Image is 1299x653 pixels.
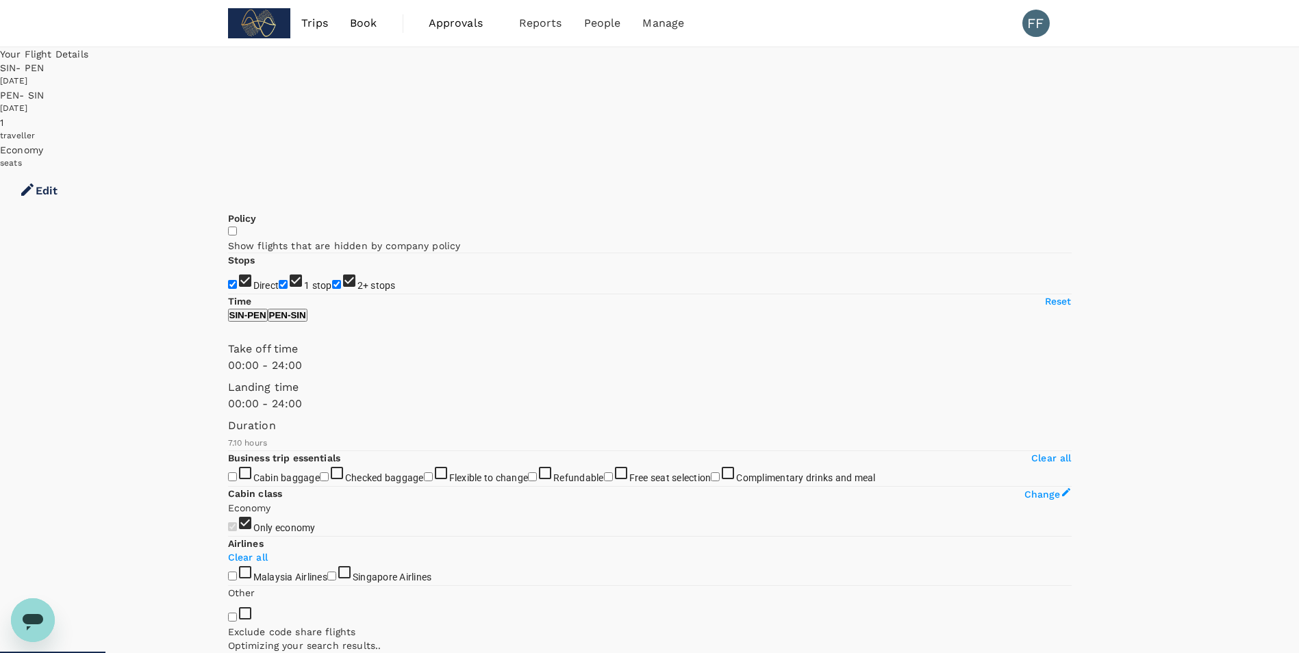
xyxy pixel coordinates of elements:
p: SIN - PEN [229,310,266,320]
span: People [584,15,621,31]
div: FF [1022,10,1050,37]
p: Policy [228,212,1072,225]
strong: Stops [228,255,255,266]
input: Only economy [228,522,237,531]
span: Change [1024,489,1061,500]
span: Direct [253,280,279,291]
input: Flexible to change [424,472,433,481]
p: Show flights that are hidden by company policy [228,239,1072,253]
span: Reports [519,15,562,31]
span: Malaysia Airlines [253,572,327,582]
span: Cabin baggage [253,472,320,483]
span: Manage [642,15,684,31]
span: Flexible to change [449,472,529,483]
span: 1 stop [304,280,332,291]
span: Complimentary drinks and meal [736,472,875,483]
p: Duration [228,418,1072,434]
input: 2+ stops [332,280,341,289]
input: Refundable [528,472,537,481]
span: 00:00 - 24:00 [228,359,303,372]
p: Landing time [228,379,1072,396]
span: Singapore Airlines [353,572,432,582]
p: Time [228,294,252,308]
span: Refundable [553,472,604,483]
p: Exclude code share flights [228,625,1072,639]
span: 2+ stops [357,280,396,291]
span: 7.10 hours [228,438,268,448]
input: Complimentary drinks and meal [711,472,720,481]
input: Direct [228,280,237,289]
span: Only economy [253,522,316,533]
input: Malaysia Airlines [228,572,237,580]
img: Subdimension Pte Ltd [228,8,291,38]
p: Reset [1045,294,1072,308]
input: Exclude code share flights [228,613,237,622]
p: Clear all [1031,451,1071,465]
strong: Cabin class [228,488,283,499]
p: Optimizing your search results.. [228,639,1072,652]
span: Book [350,15,377,31]
span: Checked baggage [345,472,424,483]
p: Clear all [228,550,1072,564]
input: Singapore Airlines [327,572,336,580]
span: Free seat selection [629,472,711,483]
iframe: Button to launch messaging window [11,598,55,642]
p: Other [228,586,1072,600]
input: Checked baggage [320,472,329,481]
span: 00:00 - 24:00 [228,397,303,410]
span: Trips [301,15,328,31]
span: Approvals [429,15,497,31]
input: Free seat selection [604,472,613,481]
input: 1 stop [279,280,288,289]
p: Economy [228,501,1072,515]
strong: Airlines [228,538,264,549]
p: Take off time [228,341,1072,357]
strong: Business trip essentials [228,452,341,463]
input: Cabin baggage [228,472,237,481]
p: PEN - SIN [269,310,306,320]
